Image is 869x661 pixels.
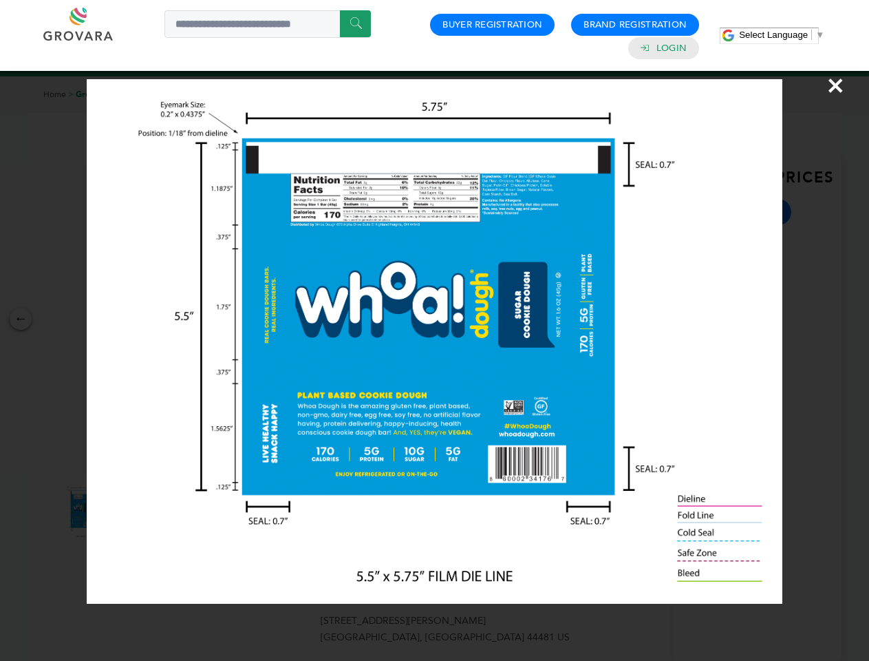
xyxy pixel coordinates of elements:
[811,30,812,40] span: ​
[815,30,824,40] span: ▼
[739,30,824,40] a: Select Language​
[739,30,808,40] span: Select Language
[583,19,687,31] a: Brand Registration
[656,42,687,54] a: Login
[164,10,371,38] input: Search a product or brand...
[826,66,845,105] span: ×
[87,79,782,604] img: Image Preview
[442,19,542,31] a: Buyer Registration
